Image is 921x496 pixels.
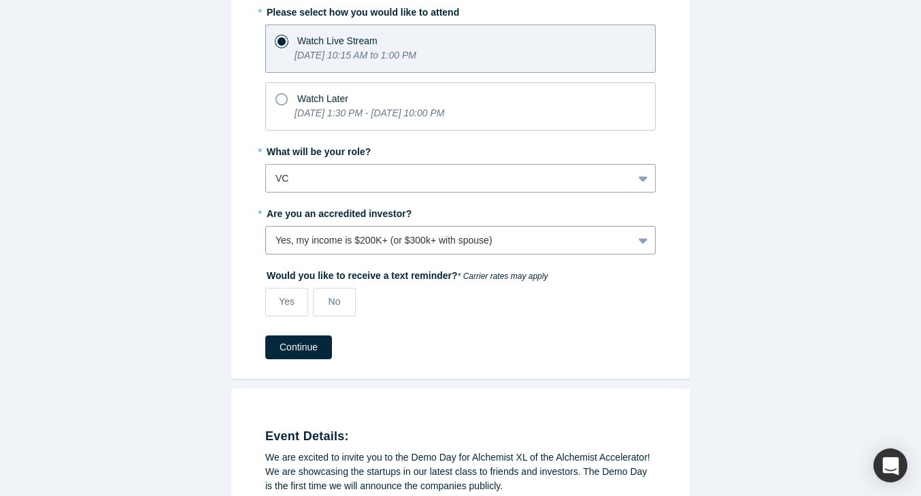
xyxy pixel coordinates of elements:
i: [DATE] 10:15 AM to 1:00 PM [295,50,416,61]
strong: Event Details: [265,429,349,443]
span: No [329,296,341,307]
span: Yes [279,296,295,307]
button: Continue [265,335,332,359]
div: Yes, my income is $200K+ (or $300k+ with spouse) [275,233,623,248]
span: Watch Live Stream [297,35,378,46]
label: Please select how you would like to attend [265,1,656,20]
i: [DATE] 1:30 PM - [DATE] 10:00 PM [295,108,444,118]
em: * Carrier rates may apply [458,271,548,281]
label: Are you an accredited investor? [265,202,656,221]
label: Would you like to receive a text reminder? [265,264,656,283]
div: We are excited to invite you to the Demo Day for Alchemist XL of the Alchemist Accelerator! [265,450,656,465]
label: What will be your role? [265,140,656,159]
div: We are showcasing the startups in our latest class to friends and investors. The Demo Day is the ... [265,465,656,493]
span: Watch Later [297,93,348,104]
